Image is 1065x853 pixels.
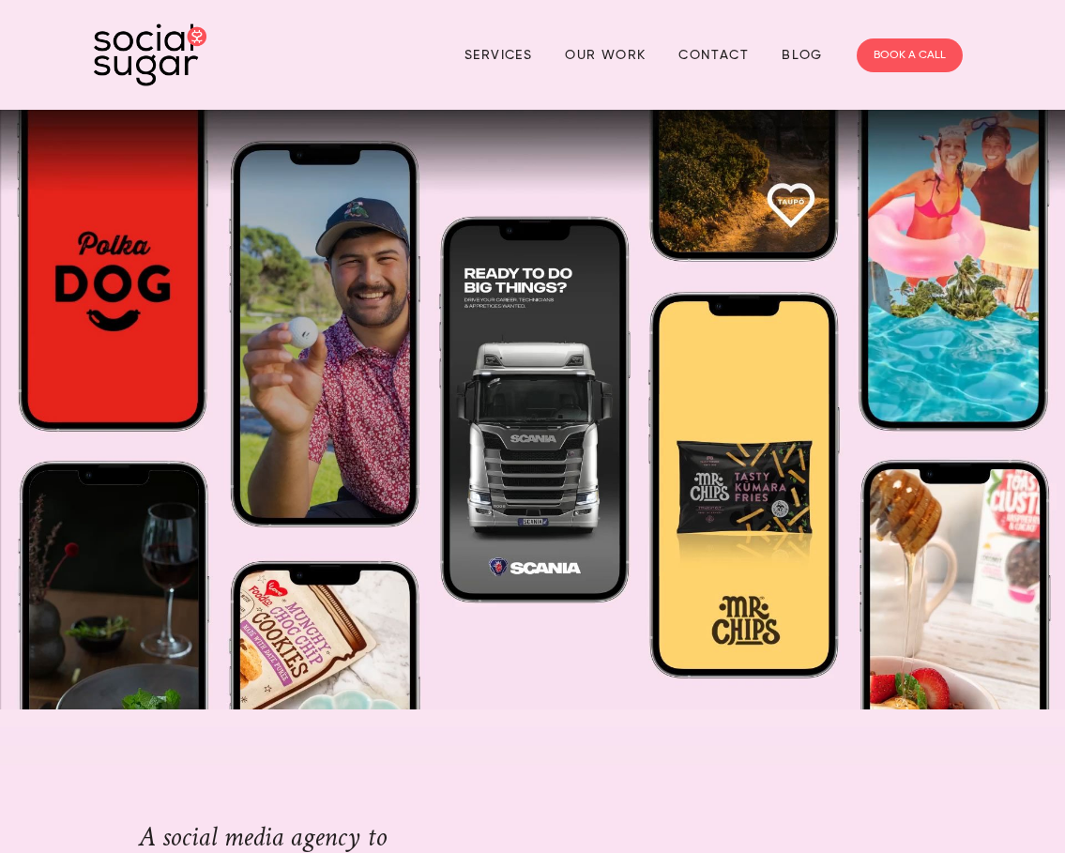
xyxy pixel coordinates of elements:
a: Our Work [565,40,646,69]
img: SocialSugar [94,23,206,86]
a: Contact [678,40,749,69]
a: BOOK A CALL [857,38,963,72]
a: Services [464,40,532,69]
a: Blog [782,40,823,69]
